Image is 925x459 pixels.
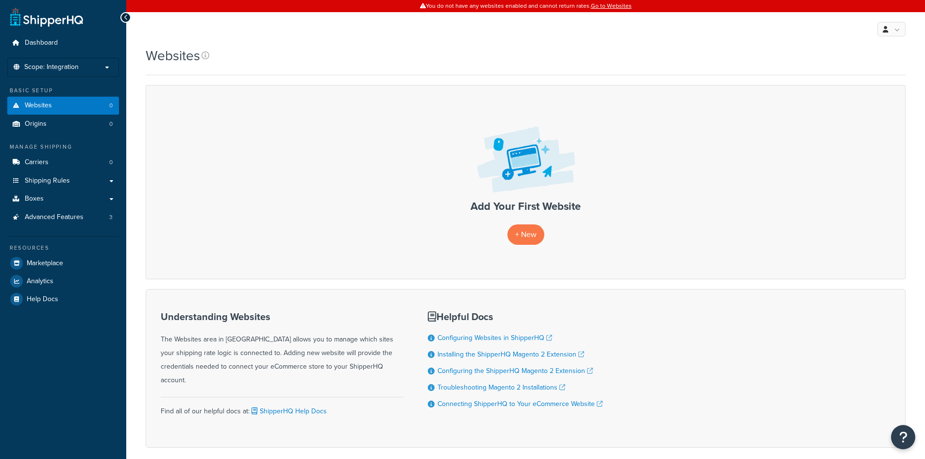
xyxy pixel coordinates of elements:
h1: Websites [146,46,200,65]
a: Boxes [7,190,119,208]
a: Configuring Websites in ShipperHQ [437,333,552,343]
span: Analytics [27,277,53,286]
div: Basic Setup [7,86,119,95]
span: Carriers [25,158,49,167]
span: Marketplace [27,259,63,268]
a: ShipperHQ Home [10,7,83,27]
span: Websites [25,102,52,110]
li: Origins [7,115,119,133]
h3: Helpful Docs [428,311,603,322]
a: Marketplace [7,255,119,272]
a: ShipperHQ Help Docs [250,406,327,416]
li: Carriers [7,153,119,171]
a: Analytics [7,272,119,290]
span: Dashboard [25,39,58,47]
span: Origins [25,120,47,128]
a: Websites 0 [7,97,119,115]
a: Go to Websites [591,1,632,10]
span: Scope: Integration [24,63,79,71]
a: Dashboard [7,34,119,52]
span: + New [515,229,537,240]
a: Installing the ShipperHQ Magento 2 Extension [437,349,584,359]
div: Find all of our helpful docs at: [161,397,404,418]
div: Manage Shipping [7,143,119,151]
li: Websites [7,97,119,115]
h3: Add Your First Website [156,201,895,212]
a: Help Docs [7,290,119,308]
span: 0 [109,158,113,167]
h3: Understanding Websites [161,311,404,322]
a: Origins 0 [7,115,119,133]
span: Boxes [25,195,44,203]
span: 3 [109,213,113,221]
div: The Websites area in [GEOGRAPHIC_DATA] allows you to manage which sites your shipping rate logic ... [161,311,404,387]
a: + New [507,224,544,244]
a: Troubleshooting Magento 2 Installations [437,382,565,392]
a: Shipping Rules [7,172,119,190]
span: Help Docs [27,295,58,304]
li: Advanced Features [7,208,119,226]
div: Resources [7,244,119,252]
a: Configuring the ShipperHQ Magento 2 Extension [437,366,593,376]
a: Carriers 0 [7,153,119,171]
span: 0 [109,102,113,110]
button: Open Resource Center [891,425,915,449]
a: Advanced Features 3 [7,208,119,226]
span: Shipping Rules [25,177,70,185]
span: Advanced Features [25,213,84,221]
a: Connecting ShipperHQ to Your eCommerce Website [437,399,603,409]
span: 0 [109,120,113,128]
